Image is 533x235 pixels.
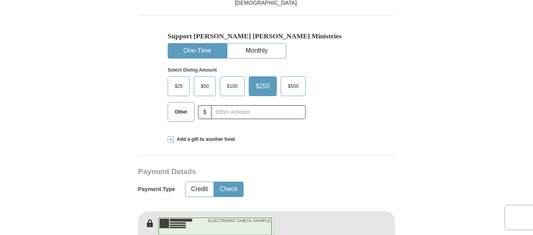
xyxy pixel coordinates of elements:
[214,182,243,197] button: Check
[138,186,175,193] h5: Payment Type
[168,32,365,40] h5: Support [PERSON_NAME] [PERSON_NAME] Ministries
[171,106,191,118] span: Other
[174,136,235,143] span: Add a gift to another fund
[223,80,242,92] span: $100
[171,80,187,92] span: $25
[252,80,274,92] span: $250
[185,182,214,197] button: Credit
[138,167,340,176] h3: Payment Details
[168,67,217,73] strong: Select Giving Amount
[284,80,302,92] span: $500
[168,44,227,58] button: One-Time
[198,105,212,119] span: $
[211,105,306,119] input: Other Amount
[227,44,286,58] button: Monthly
[197,80,213,92] span: $50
